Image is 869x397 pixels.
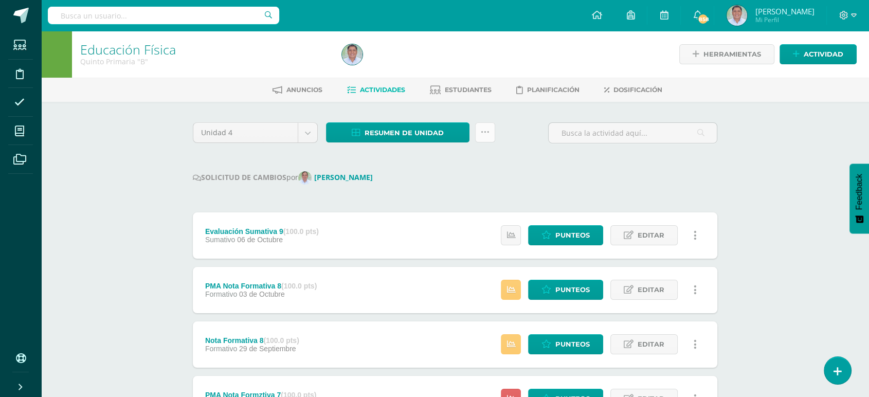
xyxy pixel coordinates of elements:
[193,171,717,185] div: por
[604,82,662,98] a: Dosificación
[727,5,747,26] img: e0a79cb39523d0d5c7600c44975e145b.png
[298,171,312,185] img: a7d04fabb49ee917d76a2b47dbb1df29.png
[755,15,814,24] span: Mi Perfil
[193,123,317,142] a: Unidad 4
[638,335,664,354] span: Editar
[528,225,603,245] a: Punteos
[697,13,709,25] span: 858
[283,227,319,236] strong: (100.0 pts)
[849,164,869,233] button: Feedback - Mostrar encuesta
[445,86,492,94] span: Estudiantes
[237,236,283,244] span: 06 de Octubre
[205,336,299,345] div: Nota Formativa 8
[638,226,664,245] span: Editar
[555,280,590,299] span: Punteos
[205,227,319,236] div: Evaluación Sumativa 9
[555,226,590,245] span: Punteos
[755,6,814,16] span: [PERSON_NAME]
[638,280,664,299] span: Editar
[193,172,286,182] strong: SOLICITUD DE CAMBIOS
[239,290,285,298] span: 03 de Octubre
[555,335,590,354] span: Punteos
[298,172,377,182] a: [PERSON_NAME]
[80,57,330,66] div: Quinto Primaria 'B'
[286,86,322,94] span: Anuncios
[273,82,322,98] a: Anuncios
[342,44,363,65] img: e0a79cb39523d0d5c7600c44975e145b.png
[549,123,717,143] input: Busca la actividad aquí...
[804,45,843,64] span: Actividad
[703,45,761,64] span: Herramientas
[365,123,444,142] span: Resumen de unidad
[205,282,317,290] div: PMA Nota Formativa 8
[347,82,405,98] a: Actividades
[527,86,580,94] span: Planificación
[780,44,857,64] a: Actividad
[205,345,237,353] span: Formativo
[679,44,774,64] a: Herramientas
[80,42,330,57] h1: Educación Física
[48,7,279,24] input: Busca un usuario...
[528,334,603,354] a: Punteos
[239,345,296,353] span: 29 de Septiembre
[201,123,290,142] span: Unidad 4
[281,282,317,290] strong: (100.0 pts)
[855,174,864,210] span: Feedback
[205,236,235,244] span: Sumativo
[430,82,492,98] a: Estudiantes
[263,336,299,345] strong: (100.0 pts)
[528,280,603,300] a: Punteos
[360,86,405,94] span: Actividades
[205,290,237,298] span: Formativo
[613,86,662,94] span: Dosificación
[80,41,176,58] a: Educación Física
[314,172,373,182] strong: [PERSON_NAME]
[516,82,580,98] a: Planificación
[326,122,469,142] a: Resumen de unidad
